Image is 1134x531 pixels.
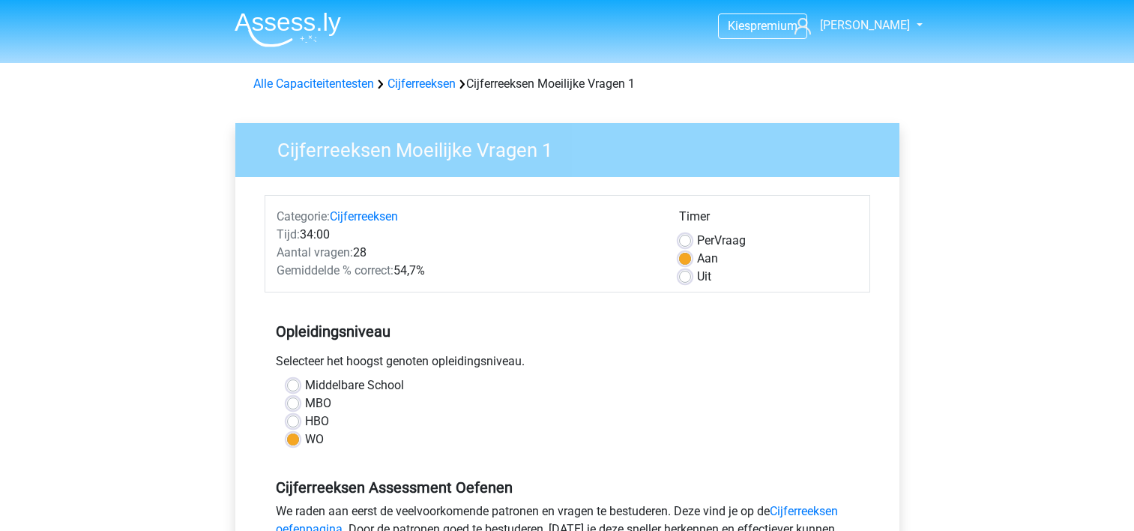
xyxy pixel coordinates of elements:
div: 28 [265,244,668,262]
span: [PERSON_NAME] [820,18,910,32]
label: Uit [697,268,711,286]
div: 54,7% [265,262,668,280]
h5: Cijferreeksen Assessment Oefenen [276,478,859,496]
div: Cijferreeksen Moeilijke Vragen 1 [247,75,887,93]
span: Gemiddelde % correct: [277,263,393,277]
div: Timer [679,208,858,232]
label: MBO [305,394,331,412]
label: Aan [697,250,718,268]
a: [PERSON_NAME] [788,16,911,34]
label: Middelbare School [305,376,404,394]
span: premium [750,19,797,33]
h5: Opleidingsniveau [276,316,859,346]
span: Per [697,233,714,247]
label: WO [305,430,324,448]
a: Kiespremium [719,16,806,36]
a: Cijferreeksen [387,76,456,91]
a: Alle Capaciteitentesten [253,76,374,91]
span: Kies [728,19,750,33]
span: Tijd: [277,227,300,241]
span: Aantal vragen: [277,245,353,259]
h3: Cijferreeksen Moeilijke Vragen 1 [259,133,888,162]
label: HBO [305,412,329,430]
div: 34:00 [265,226,668,244]
span: Categorie: [277,209,330,223]
label: Vraag [697,232,746,250]
div: Selecteer het hoogst genoten opleidingsniveau. [265,352,870,376]
a: Cijferreeksen [330,209,398,223]
img: Assessly [235,12,341,47]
